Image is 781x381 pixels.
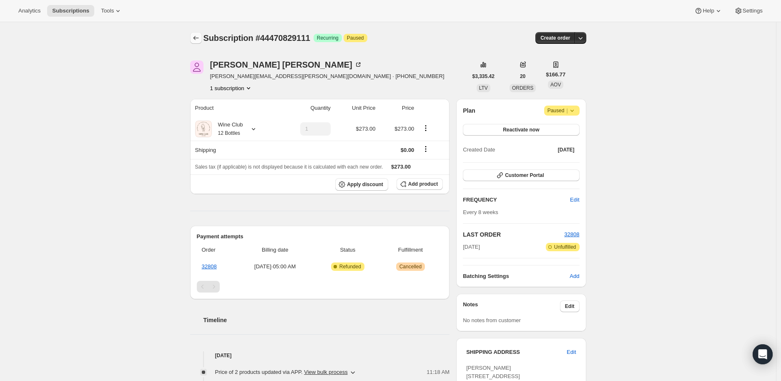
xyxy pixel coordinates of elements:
span: Edit [567,348,576,356]
span: Analytics [18,8,40,14]
span: Fulfillment [383,246,438,254]
span: Price of 2 products updated via APP . [215,368,348,376]
button: Tools [96,5,127,17]
span: Subscriptions [52,8,89,14]
button: Subscriptions [190,32,202,44]
span: ORDERS [512,85,533,91]
span: Billing date [238,246,312,254]
th: Shipping [190,141,277,159]
span: Cancelled [399,263,422,270]
h3: SHIPPING ADDRESS [466,348,567,356]
button: Edit [562,346,581,359]
button: Add [565,270,584,283]
h3: Notes [463,300,560,312]
span: $0.00 [401,147,414,153]
span: Tools [101,8,114,14]
span: 11:18 AM [427,368,450,376]
button: [DATE] [553,144,580,156]
span: $3,335.42 [472,73,495,80]
span: Edit [570,196,579,204]
span: Add [570,272,579,280]
span: $273.00 [394,126,414,132]
h2: FREQUENCY [463,196,570,204]
button: Help [689,5,727,17]
button: Edit [560,300,580,312]
span: Edit [565,303,575,310]
h2: Payment attempts [197,232,443,241]
img: product img [195,121,212,137]
button: Price of 2 products updated via APP. View bulk process [210,366,362,379]
div: Wine Club [212,121,243,137]
nav: Pagination [197,281,443,293]
button: Reactivate now [463,124,579,136]
span: Help [703,8,714,14]
span: [DATE] [463,243,480,251]
button: $3,335.42 [467,71,500,82]
span: Paused [547,106,576,115]
span: Anthony Verda [190,61,203,74]
span: $166.77 [546,71,565,79]
button: Edit [565,193,584,207]
button: Shipping actions [419,144,432,154]
span: $273.00 [356,126,375,132]
span: 20 [520,73,525,80]
button: Subscriptions [47,5,94,17]
span: Settings [743,8,763,14]
button: Add product [397,178,443,190]
small: 12 Bottles [218,130,240,136]
span: Sales tax (if applicable) is not displayed because it is calculated with each new order. [195,164,383,170]
span: $273.00 [391,164,411,170]
div: [PERSON_NAME] [PERSON_NAME] [210,61,362,69]
button: Product actions [419,124,432,133]
button: Product actions [210,84,253,92]
button: Apply discount [335,178,388,191]
h2: Plan [463,106,475,115]
span: AOV [550,82,561,88]
span: Unfulfilled [554,244,576,250]
th: Order [197,241,236,259]
button: Settings [729,5,768,17]
span: No notes from customer [463,317,521,323]
button: 32808 [564,230,579,239]
a: 32808 [564,231,579,237]
span: Refunded [339,263,361,270]
button: Customer Portal [463,169,579,181]
span: Every 8 weeks [463,209,498,215]
h4: [DATE] [190,351,450,360]
span: Add product [408,181,438,187]
span: Status [317,246,378,254]
button: View bulk process [304,369,348,375]
th: Price [378,99,417,117]
span: Create order [540,35,570,41]
span: Subscription #44470829111 [203,33,310,43]
th: Product [190,99,277,117]
button: 20 [515,71,530,82]
div: Open Intercom Messenger [753,344,773,364]
span: Paused [347,35,364,41]
h6: Batching Settings [463,272,570,280]
span: Apply discount [347,181,383,188]
h2: Timeline [203,316,450,324]
span: Created Date [463,146,495,154]
span: | [566,107,568,114]
th: Unit Price [333,99,378,117]
button: Analytics [13,5,45,17]
span: LTV [479,85,488,91]
span: [DATE] · 05:00 AM [238,262,312,271]
th: Quantity [277,99,333,117]
span: [DATE] [558,146,575,153]
a: 32808 [202,263,217,270]
span: Recurring [317,35,339,41]
span: Customer Portal [505,172,544,179]
span: [PERSON_NAME][EMAIL_ADDRESS][PERSON_NAME][DOMAIN_NAME] · [PHONE_NUMBER] [210,72,444,81]
button: Create order [535,32,575,44]
span: Reactivate now [503,126,539,133]
h2: LAST ORDER [463,230,564,239]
